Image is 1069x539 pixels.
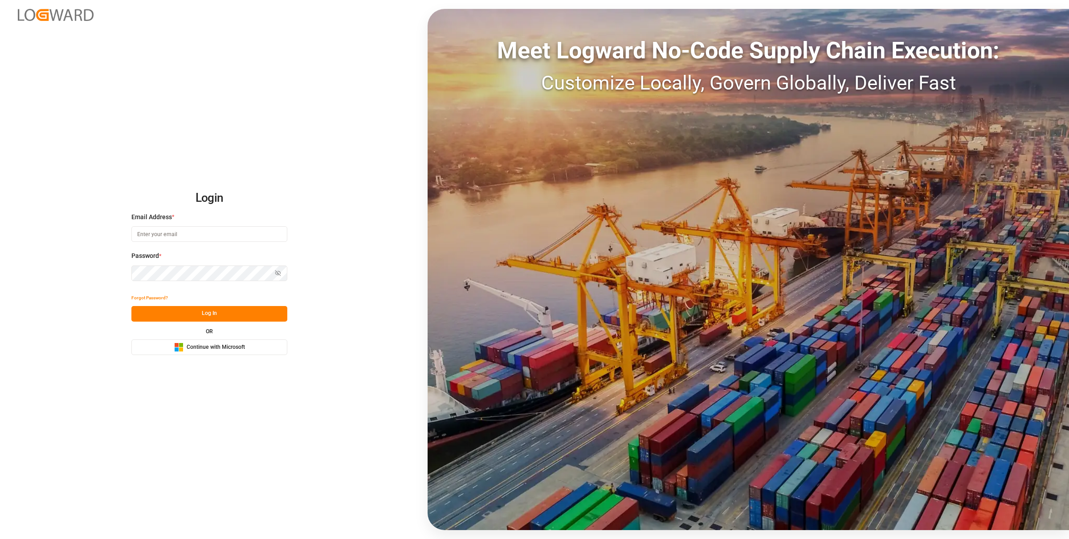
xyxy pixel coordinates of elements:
span: Password [131,251,159,261]
button: Log In [131,306,287,322]
small: OR [206,329,213,334]
h2: Login [131,184,287,212]
span: Continue with Microsoft [187,343,245,351]
img: Logward_new_orange.png [18,9,94,21]
button: Continue with Microsoft [131,339,287,355]
span: Email Address [131,212,172,222]
input: Enter your email [131,226,287,242]
div: Customize Locally, Govern Globally, Deliver Fast [428,68,1069,98]
button: Forgot Password? [131,290,168,306]
div: Meet Logward No-Code Supply Chain Execution: [428,33,1069,68]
